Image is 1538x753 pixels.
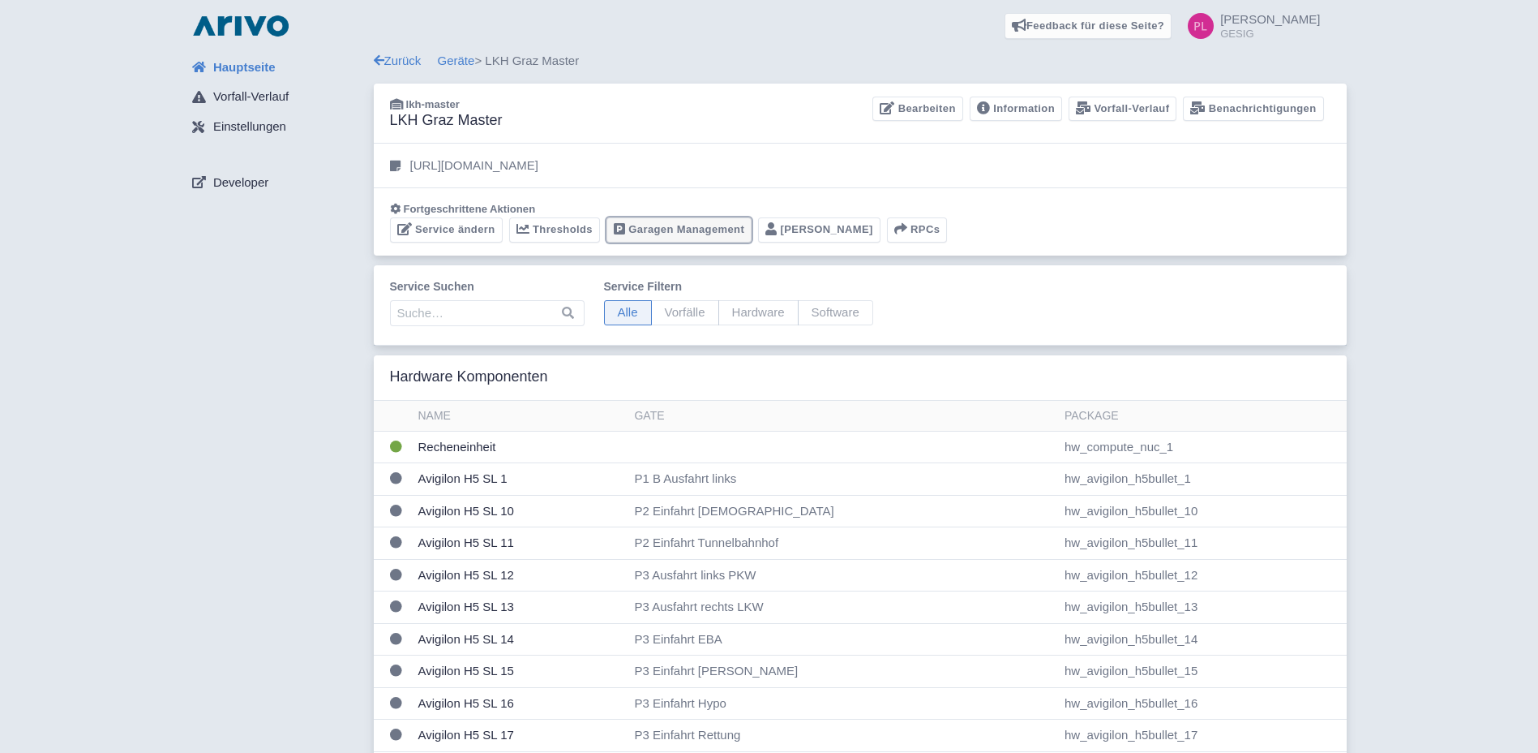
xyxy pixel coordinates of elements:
[509,217,600,243] a: Thresholds
[1220,28,1320,39] small: GESIG
[1058,592,1347,624] td: hw_avigilon_h5bullet_13
[1058,559,1347,592] td: hw_avigilon_h5bullet_12
[406,98,460,110] span: lkh-master
[390,112,503,130] h3: LKH Graz Master
[1069,97,1176,122] a: Vorfall-Verlauf
[1058,463,1347,496] td: hw_avigilon_h5bullet_1
[628,592,1057,624] td: P3 Ausfahrt rechts LKW
[970,97,1062,122] a: Information
[604,300,652,325] span: Alle
[412,401,628,432] th: Name
[606,217,752,243] a: Garagen Management
[718,300,799,325] span: Hardware
[179,52,374,83] a: Hauptseite
[1058,495,1347,527] td: hw_avigilon_h5bullet_10
[628,527,1057,560] td: P2 Einfahrt Tunnelbahnhof
[189,13,293,39] img: logo
[412,559,628,592] td: Avigilon H5 SL 12
[374,52,1347,71] div: > LKH Graz Master
[628,720,1057,752] td: P3 Einfahrt Rettung
[628,559,1057,592] td: P3 Ausfahrt links PKW
[179,82,374,113] a: Vorfall-Verlauf
[628,687,1057,720] td: P3 Einfahrt Hypo
[412,592,628,624] td: Avigilon H5 SL 13
[412,623,628,656] td: Avigilon H5 SL 14
[651,300,719,325] span: Vorfälle
[628,623,1057,656] td: P3 Einfahrt EBA
[390,217,503,243] a: Service ändern
[1220,12,1320,26] span: [PERSON_NAME]
[628,463,1057,496] td: P1 B Ausfahrt links
[412,527,628,560] td: Avigilon H5 SL 11
[1058,720,1347,752] td: hw_avigilon_h5bullet_17
[412,687,628,720] td: Avigilon H5 SL 16
[604,278,873,295] label: Service filtern
[628,401,1057,432] th: Gate
[390,368,548,386] h3: Hardware Komponenten
[758,217,880,243] a: [PERSON_NAME]
[628,656,1057,688] td: P3 Einfahrt [PERSON_NAME]
[1058,431,1347,463] td: hw_compute_nuc_1
[213,174,268,192] span: Developer
[887,217,948,243] button: RPCs
[213,88,289,106] span: Vorfall-Verlauf
[1183,97,1323,122] a: Benachrichtigungen
[412,431,628,463] td: Recheneinheit
[1058,527,1347,560] td: hw_avigilon_h5bullet_11
[1058,623,1347,656] td: hw_avigilon_h5bullet_14
[628,495,1057,527] td: P2 Einfahrt [DEMOGRAPHIC_DATA]
[390,300,585,326] input: Suche…
[179,112,374,143] a: Einstellungen
[213,118,286,136] span: Einstellungen
[1178,13,1320,39] a: [PERSON_NAME] GESIG
[404,203,536,215] span: Fortgeschrittene Aktionen
[872,97,962,122] a: Bearbeiten
[1058,687,1347,720] td: hw_avigilon_h5bullet_16
[412,463,628,496] td: Avigilon H5 SL 1
[1058,401,1347,432] th: Package
[1058,656,1347,688] td: hw_avigilon_h5bullet_15
[412,495,628,527] td: Avigilon H5 SL 10
[374,54,422,67] a: Zurück
[412,656,628,688] td: Avigilon H5 SL 15
[390,278,585,295] label: Service suchen
[438,54,475,67] a: Geräte
[410,157,538,175] p: [URL][DOMAIN_NAME]
[179,167,374,198] a: Developer
[213,58,276,77] span: Hauptseite
[1005,13,1172,39] a: Feedback für diese Seite?
[798,300,873,325] span: Software
[412,720,628,752] td: Avigilon H5 SL 17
